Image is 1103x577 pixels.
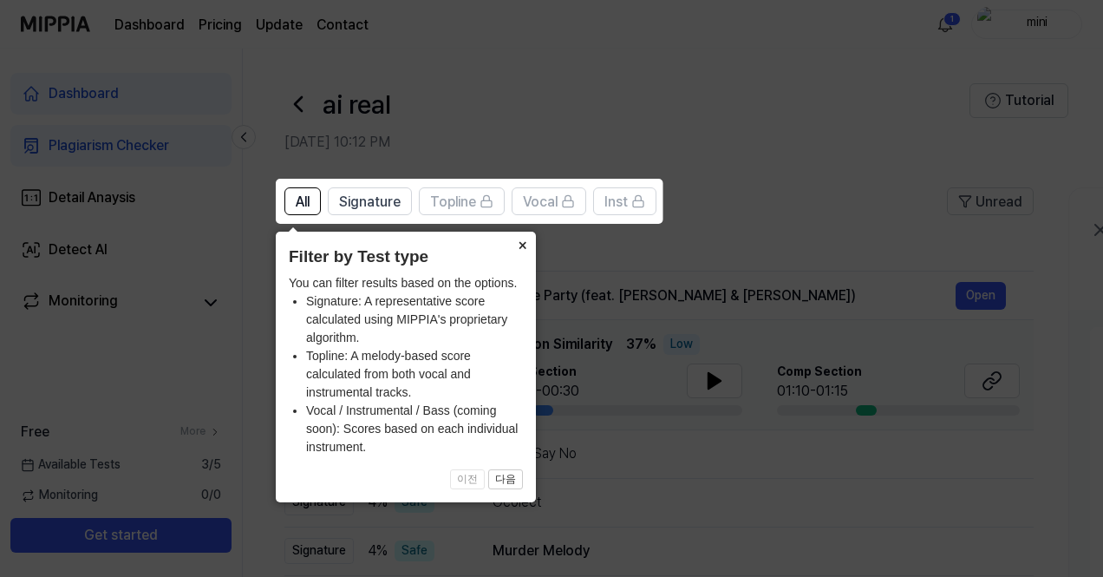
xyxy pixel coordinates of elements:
[508,232,536,256] button: Close
[523,192,558,213] span: Vocal
[339,192,401,213] span: Signature
[604,192,628,213] span: Inst
[430,192,476,213] span: Topline
[306,292,523,347] li: Signature: A representative score calculated using MIPPIA's proprietary algorithm.
[419,187,505,215] button: Topline
[289,245,523,270] header: Filter by Test type
[284,187,321,215] button: All
[306,402,523,456] li: Vocal / Instrumental / Bass (coming soon): Scores based on each individual instrument.
[512,187,586,215] button: Vocal
[306,347,523,402] li: Topline: A melody-based score calculated from both vocal and instrumental tracks.
[289,274,523,456] div: You can filter results based on the options.
[296,192,310,213] span: All
[328,187,412,215] button: Signature
[488,469,523,490] button: 다음
[593,187,656,215] button: Inst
